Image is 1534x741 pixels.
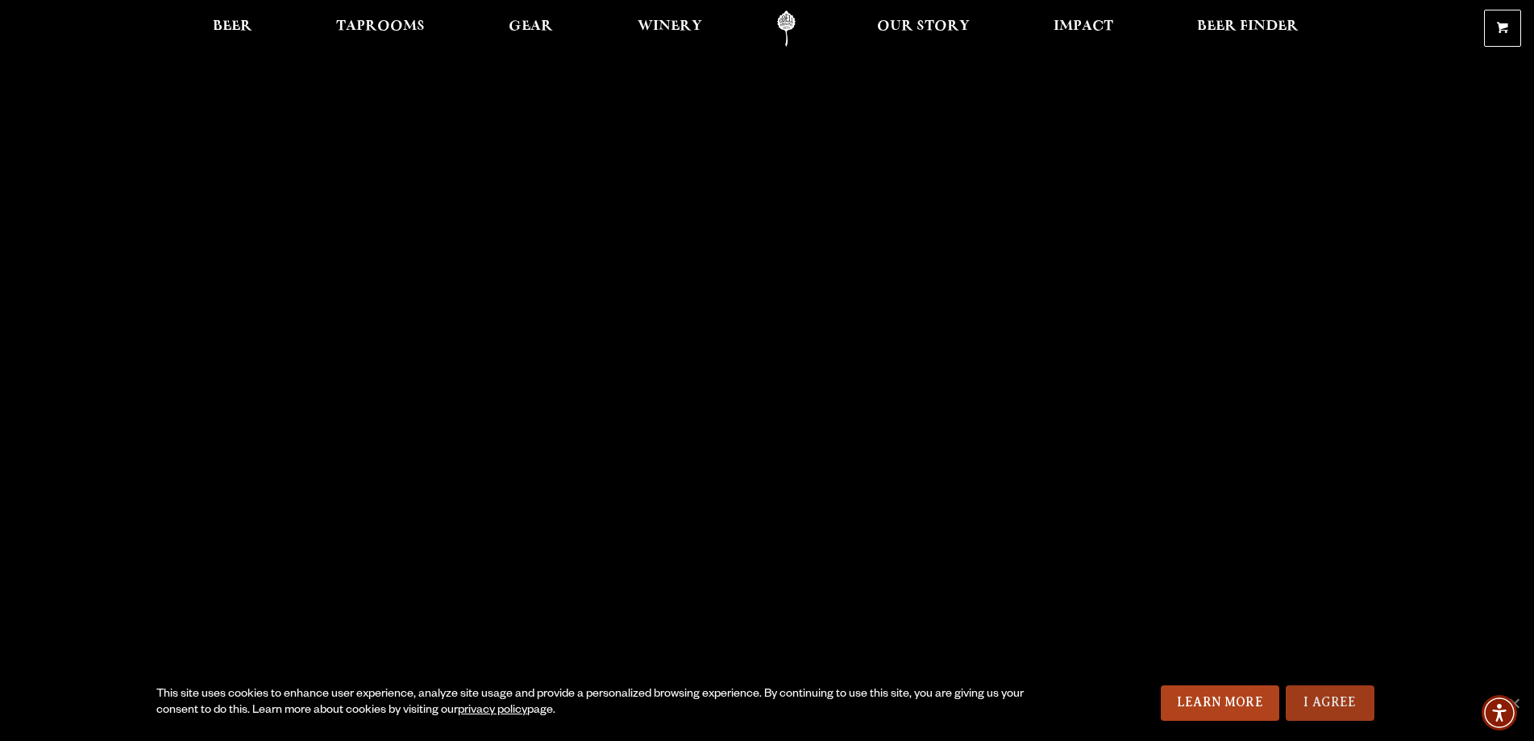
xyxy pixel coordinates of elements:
span: Beer [213,20,252,33]
div: This site uses cookies to enhance user experience, analyze site usage and provide a personalized ... [156,687,1029,719]
span: Impact [1054,20,1113,33]
span: Winery [638,20,702,33]
span: Our Story [877,20,970,33]
a: Odell Home [756,10,817,47]
a: Beer Finder [1187,10,1309,47]
a: Winery [627,10,713,47]
a: Beer [202,10,263,47]
a: Impact [1043,10,1124,47]
div: Accessibility Menu [1482,695,1517,731]
a: Taprooms [326,10,435,47]
span: Taprooms [336,20,425,33]
span: Beer Finder [1197,20,1299,33]
a: privacy policy [458,705,527,718]
a: I Agree [1286,685,1374,721]
a: Gear [498,10,563,47]
a: Learn More [1161,685,1279,721]
a: Our Story [867,10,980,47]
span: Gear [509,20,553,33]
